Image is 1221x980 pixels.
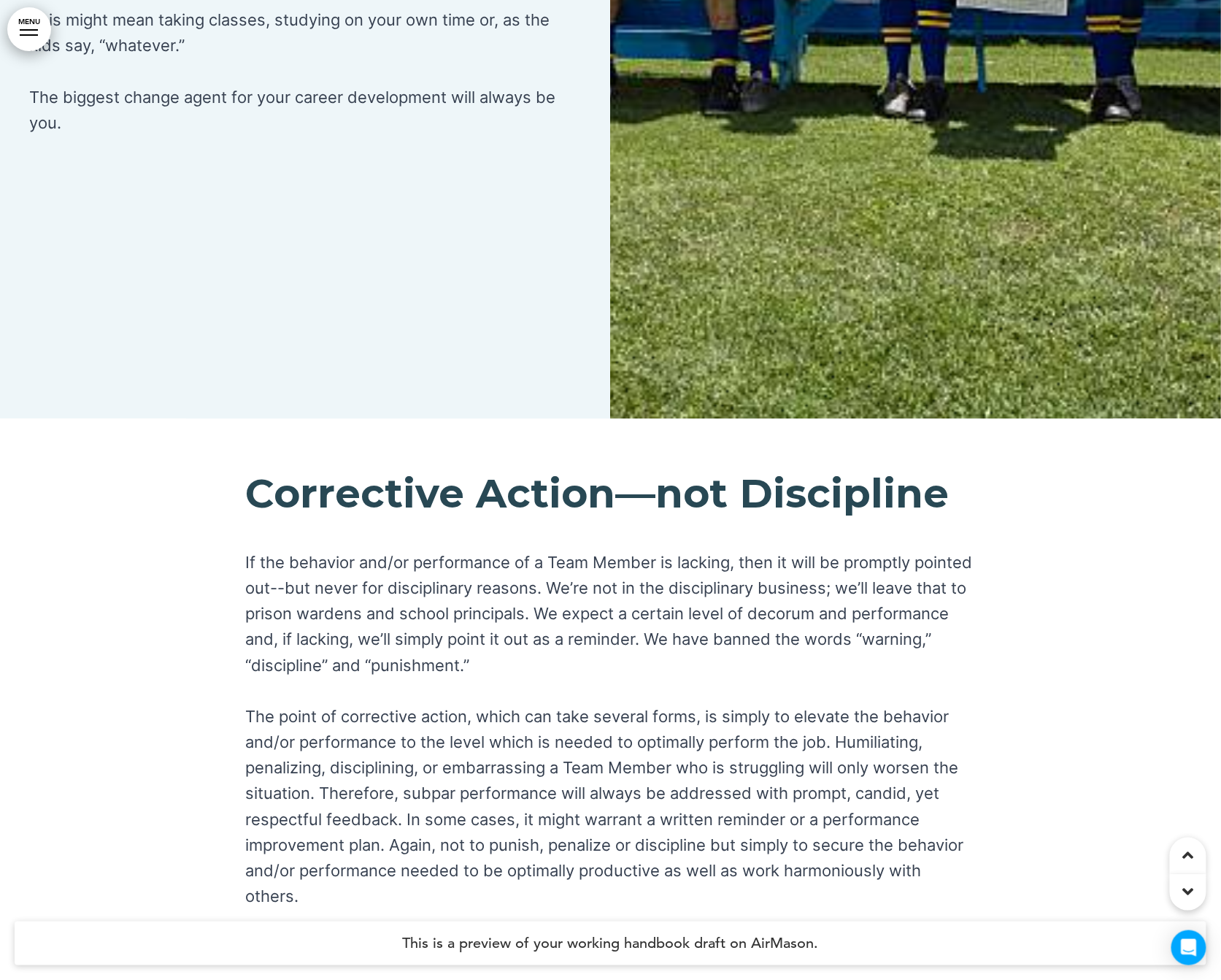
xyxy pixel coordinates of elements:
h4: This is a preview of your working handbook draft on AirMason. [15,922,1206,965]
p: This might mean taking classes, studying on your own time or, as the kids say, “whatever.” [29,7,582,58]
div: Open Intercom Messenger [1171,930,1206,965]
p: If the behavior and/or performance of a Team Member is lacking, then it will be promptly pointed ... [246,551,976,679]
p: The point of corrective action, which can take several forms, is simply to elevate the behavior a... [246,705,976,911]
h1: Corrective Action—not Discipline [246,474,976,514]
a: MENU [7,7,51,51]
p: The biggest change agent for your career development will always be you. [29,85,582,136]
